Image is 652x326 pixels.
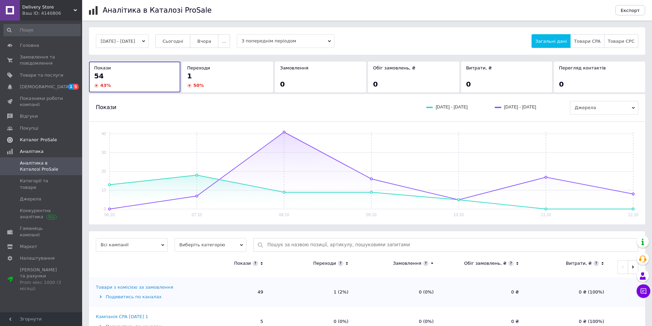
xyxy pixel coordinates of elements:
span: Категорії та товари [20,178,63,190]
div: Витрати, ₴ [566,260,592,266]
span: 5 [73,84,79,90]
td: 0 ₴ (100%) [526,277,611,307]
span: Налаштування [20,255,55,261]
button: ... [218,34,230,48]
span: 1 [68,84,74,90]
text: 10.10 [453,212,464,217]
text: 30 [102,150,106,155]
span: Головна [20,42,39,49]
span: Delivery Store [22,4,74,10]
text: 07.10 [192,212,202,217]
span: Замовлення та повідомлення [20,54,63,66]
span: Переходи [187,65,210,70]
span: Показники роботи компанії [20,95,63,108]
span: Аналітика в Каталозі ProSale [20,160,63,172]
div: Переходи [313,260,336,266]
span: 43 % [100,83,111,88]
div: Покази [234,260,251,266]
td: 1 (2%) [270,277,355,307]
span: 0 [280,80,285,88]
span: Маркет [20,244,37,250]
span: Джерела [20,196,41,202]
td: 49 [185,277,270,307]
button: Товари CPC [604,34,638,48]
span: Експорт [621,8,640,13]
span: Гаманець компанії [20,225,63,238]
text: 0 [104,207,106,211]
div: Товари з комісією за замовлення [96,284,173,290]
span: Загальні дані [535,39,567,44]
span: ... [222,39,226,44]
span: Витрати, ₴ [466,65,492,70]
text: 10 [102,188,106,193]
span: [DEMOGRAPHIC_DATA] [20,84,71,90]
span: Покази [96,104,116,111]
button: Товари CPA [570,34,604,48]
td: 0 ₴ [440,277,526,307]
span: Каталог ProSale [20,137,57,143]
text: 12.10 [628,212,638,217]
div: Обіг замовлень, ₴ [464,260,507,266]
td: 0 (0%) [355,277,440,307]
span: Перегляд контактів [559,65,606,70]
span: 54 [94,72,104,80]
span: 0 [559,80,564,88]
span: Обіг замовлень, ₴ [373,65,416,70]
span: Сьогодні [163,39,183,44]
span: Вчора [197,39,211,44]
span: Конкурентна аналітика [20,208,63,220]
span: Джерела [570,101,638,115]
span: 50 % [193,83,204,88]
div: Подивитись по каналах [96,294,183,300]
text: 40 [102,131,106,136]
button: Загальні дані [532,34,571,48]
input: Пошук [3,24,81,36]
span: Аналітика [20,148,43,155]
span: Товари CPC [608,39,635,44]
text: 08.10 [279,212,289,217]
span: Замовлення [280,65,308,70]
span: Покупці [20,125,38,131]
text: 11.10 [541,212,551,217]
span: Всі кампанії [96,238,168,252]
div: Замовлення [393,260,421,266]
button: Вчора [190,34,218,48]
input: Пошук за назвою позиції, артикулу, пошуковими запитами [267,238,635,251]
text: 20 [102,169,106,174]
span: Товари та послуги [20,72,63,78]
button: Експорт [615,5,645,15]
span: 1 [187,72,192,80]
div: Ваш ID: 4140806 [22,10,82,16]
span: Товари CPA [574,39,600,44]
text: 06.10 [104,212,115,217]
h1: Аналітика в Каталозі ProSale [103,6,212,14]
span: Виберіть категорію [175,238,246,252]
button: Чат з покупцем [637,284,650,298]
div: Prom мікс 1000 (3 місяці) [20,279,63,292]
button: Сьогодні [155,34,191,48]
span: Покази [94,65,111,70]
span: 0 [373,80,378,88]
text: 09.10 [366,212,376,217]
button: [DATE] - [DATE] [96,34,149,48]
span: [PERSON_NAME] та рахунки [20,267,63,292]
span: Відгуки [20,113,38,119]
span: 0 [466,80,471,88]
div: Кампанія CPA [DATE] 1 [96,314,148,320]
span: З попереднім періодом [237,34,334,48]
